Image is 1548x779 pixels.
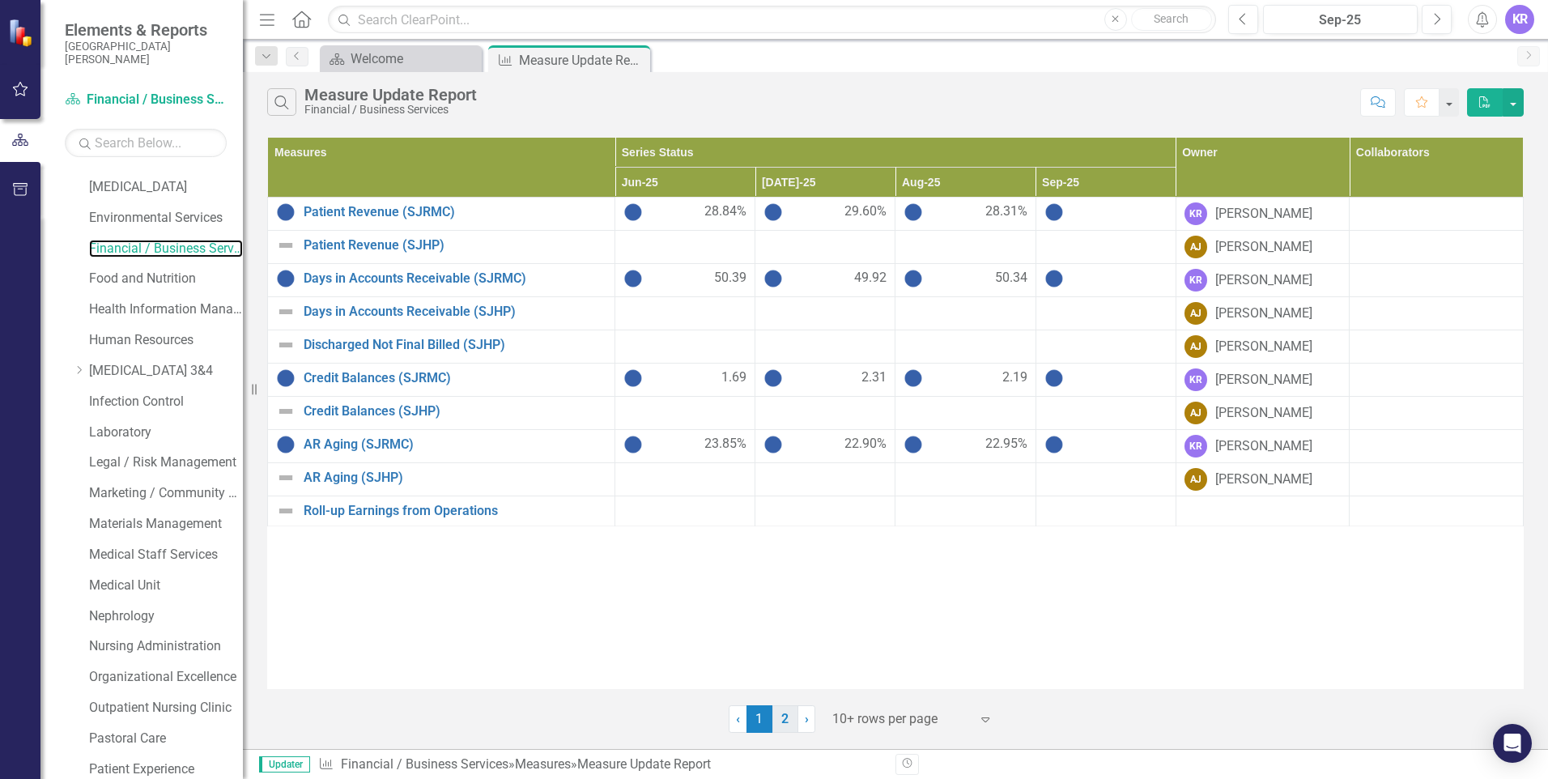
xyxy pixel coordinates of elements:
[304,86,477,104] div: Measure Update Report
[1044,202,1064,222] img: No Information
[276,269,296,288] img: No Information
[854,269,887,288] span: 49.92
[1269,11,1412,30] div: Sep-25
[268,496,615,526] td: Double-Click to Edit Right Click for Context Menu
[304,205,606,219] a: Patient Revenue (SJRMC)
[861,368,887,388] span: 2.31
[65,20,227,40] span: Elements & Reports
[1215,404,1312,423] div: [PERSON_NAME]
[268,397,615,430] td: Double-Click to Edit Right Click for Context Menu
[89,240,243,258] a: Financial / Business Services
[1215,271,1312,290] div: [PERSON_NAME]
[89,546,243,564] a: Medical Staff Services
[904,368,923,388] img: No Information
[341,756,508,772] a: Financial / Business Services
[763,202,783,222] img: No Information
[1036,297,1176,330] td: Double-Click to Edit
[276,202,296,222] img: No Information
[895,297,1036,330] td: Double-Click to Edit
[268,198,615,231] td: Double-Click to Edit Right Click for Context Menu
[1215,437,1312,456] div: [PERSON_NAME]
[276,468,296,487] img: Not Defined
[89,331,243,350] a: Human Resources
[304,238,606,253] a: Patient Revenue (SJHP)
[89,484,243,503] a: Marketing / Community Services
[623,435,643,454] img: No Information
[985,202,1027,222] span: 28.31%
[276,335,296,355] img: Not Defined
[615,496,755,526] td: Double-Click to Edit
[755,496,895,526] td: Double-Click to Edit
[895,264,1036,297] td: Double-Click to Edit
[276,368,296,388] img: No Information
[704,202,746,222] span: 28.84%
[623,269,643,288] img: No Information
[995,269,1027,288] span: 50.34
[89,209,243,228] a: Environmental Services
[1184,368,1207,391] div: KR
[1215,205,1312,223] div: [PERSON_NAME]
[304,404,606,419] a: Credit Balances (SJHP)
[615,264,755,297] td: Double-Click to Edit
[763,435,783,454] img: No Information
[351,49,478,69] div: Welcome
[304,271,606,286] a: Days in Accounts Receivable (SJRMC)
[268,463,615,496] td: Double-Click to Edit Right Click for Context Menu
[89,730,243,748] a: Pastoral Care
[1263,5,1418,34] button: Sep-25
[736,711,740,726] span: ‹
[1215,338,1312,356] div: [PERSON_NAME]
[1184,269,1207,292] div: KR
[1154,12,1189,25] span: Search
[65,129,227,157] input: Search Below...
[746,705,772,733] span: 1
[1215,470,1312,489] div: [PERSON_NAME]
[268,364,615,397] td: Double-Click to Edit Right Click for Context Menu
[1131,8,1212,31] button: Search
[721,368,746,388] span: 1.69
[1215,238,1312,257] div: [PERSON_NAME]
[89,424,243,442] a: Laboratory
[1215,371,1312,389] div: [PERSON_NAME]
[276,501,296,521] img: Not Defined
[519,50,646,70] div: Measure Update Report
[805,711,809,726] span: ›
[268,330,615,364] td: Double-Click to Edit Right Click for Context Menu
[1493,724,1532,763] div: Open Intercom Messenger
[276,302,296,321] img: Not Defined
[1184,468,1207,491] div: AJ
[304,104,477,116] div: Financial / Business Services
[276,402,296,421] img: Not Defined
[89,300,243,319] a: Health Information Management
[89,760,243,779] a: Patient Experience
[268,231,615,264] td: Double-Click to Edit Right Click for Context Menu
[844,202,887,222] span: 29.60%
[276,435,296,454] img: No Information
[276,236,296,255] img: Not Defined
[328,6,1216,34] input: Search ClearPoint...
[65,40,227,66] small: [GEOGRAPHIC_DATA][PERSON_NAME]
[89,699,243,717] a: Outpatient Nursing Clinic
[985,435,1027,454] span: 22.95%
[1184,402,1207,424] div: AJ
[89,637,243,656] a: Nursing Administration
[704,435,746,454] span: 23.85%
[89,453,243,472] a: Legal / Risk Management
[755,297,895,330] td: Double-Click to Edit
[763,269,783,288] img: No Information
[1505,5,1534,34] button: KR
[515,756,571,772] a: Measures
[1036,496,1176,526] td: Double-Click to Edit
[89,515,243,534] a: Materials Management
[623,202,643,222] img: No Information
[8,18,36,46] img: ClearPoint Strategy
[304,338,606,352] a: Discharged Not Final Billed (SJHP)
[89,393,243,411] a: Infection Control
[1184,202,1207,225] div: KR
[904,202,923,222] img: No Information
[763,368,783,388] img: No Information
[904,269,923,288] img: No Information
[65,91,227,109] a: Financial / Business Services
[844,435,887,454] span: 22.90%
[755,264,895,297] td: Double-Click to Edit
